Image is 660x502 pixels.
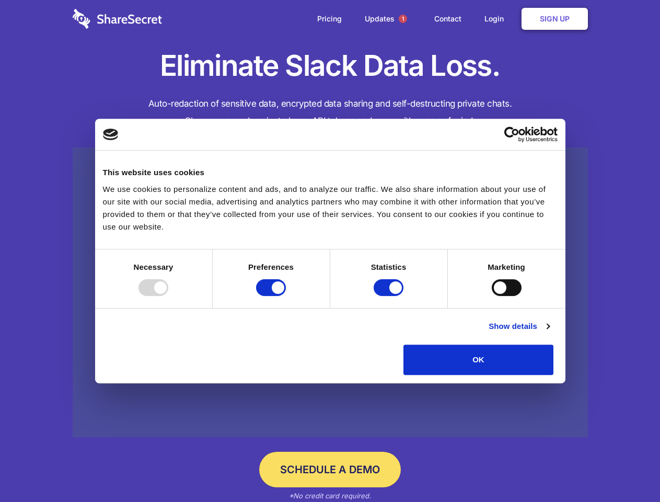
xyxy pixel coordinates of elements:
div: We use cookies to personalize content and ads, and to analyze our traffic. We also share informat... [103,183,558,233]
a: Login [474,3,519,35]
div: This website uses cookies [103,166,558,179]
img: logo [103,129,119,140]
img: logo-wordmark-white-trans-d4663122ce5f474addd5e946df7df03e33cb6a1c49d2221995e7729f52c070b2.svg [73,9,162,29]
a: Pricing [307,3,352,35]
a: Contact [424,3,472,35]
a: Schedule a Demo [259,452,401,487]
em: *No credit card required. [289,492,371,500]
button: OK [403,345,553,375]
strong: Preferences [248,263,294,271]
a: Sign Up [522,8,588,30]
a: Usercentrics Cookiebot - opens in a new window [466,127,558,142]
h1: Eliminate Slack Data Loss. [73,47,588,85]
a: Wistia video thumbnail [73,147,588,438]
strong: Necessary [134,263,173,271]
a: Show details [489,320,549,333]
h4: Auto-redaction of sensitive data, encrypted data sharing and self-destructing private chats. Shar... [73,95,588,130]
span: 1 [399,15,407,23]
strong: Marketing [488,263,525,271]
strong: Statistics [371,263,407,271]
